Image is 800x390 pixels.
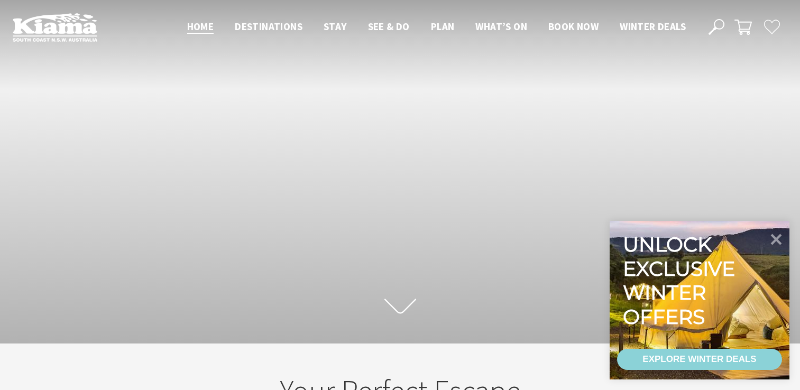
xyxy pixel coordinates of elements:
span: Home [187,20,214,33]
a: EXPLORE WINTER DEALS [617,349,782,370]
span: Book now [548,20,599,33]
div: EXPLORE WINTER DEALS [642,349,756,370]
div: Unlock exclusive winter offers [623,233,740,329]
span: Winter Deals [620,20,686,33]
span: Plan [431,20,455,33]
span: Destinations [235,20,302,33]
span: What’s On [475,20,527,33]
nav: Main Menu [177,18,696,36]
span: See & Do [368,20,410,33]
img: Kiama Logo [13,13,97,42]
span: Stay [324,20,347,33]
